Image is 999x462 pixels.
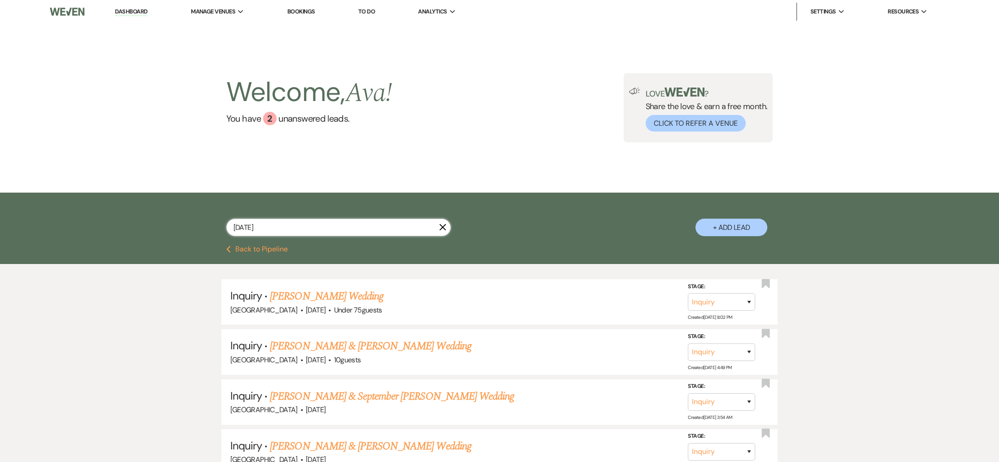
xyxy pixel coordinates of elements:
img: Weven Logo [50,2,84,21]
span: Ava ! [345,72,392,114]
img: loud-speaker-illustration.svg [629,88,640,95]
span: Manage Venues [191,7,235,16]
span: Created: [DATE] 4:49 PM [688,364,731,370]
span: 10 guests [334,355,361,365]
span: Settings [810,7,836,16]
input: Search by name, event date, email address or phone number [226,219,451,236]
button: Click to Refer a Venue [646,115,746,132]
span: [DATE] [306,305,326,315]
a: To Do [358,8,375,15]
span: [GEOGRAPHIC_DATA] [230,355,298,365]
span: Created: [DATE] 8:02 PM [688,314,732,320]
label: Stage: [688,382,755,392]
span: Under 75 guests [334,305,382,315]
span: Analytics [418,7,447,16]
span: [DATE] [306,355,326,365]
span: [DATE] [306,405,326,414]
div: 2 [263,112,277,125]
h2: Welcome, [226,73,392,112]
a: You have 2 unanswered leads. [226,112,392,125]
button: Back to Pipeline [226,246,288,253]
a: [PERSON_NAME] & [PERSON_NAME] Wedding [270,338,471,354]
p: Love ? [646,88,768,98]
a: [PERSON_NAME] & September [PERSON_NAME] Wedding [270,388,514,405]
img: weven-logo-green.svg [665,88,704,97]
span: Resources [888,7,919,16]
a: Dashboard [115,8,147,16]
label: Stage: [688,282,755,292]
label: Stage: [688,431,755,441]
label: Stage: [688,332,755,342]
span: Inquiry [230,439,262,453]
button: + Add Lead [695,219,767,236]
div: Share the love & earn a free month. [640,88,768,132]
span: Inquiry [230,339,262,352]
a: Bookings [287,8,315,15]
a: [PERSON_NAME] & [PERSON_NAME] Wedding [270,438,471,454]
a: [PERSON_NAME] Wedding [270,288,383,304]
span: [GEOGRAPHIC_DATA] [230,405,298,414]
span: Inquiry [230,289,262,303]
span: [GEOGRAPHIC_DATA] [230,305,298,315]
span: Created: [DATE] 3:54 AM [688,414,732,420]
span: Inquiry [230,389,262,403]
